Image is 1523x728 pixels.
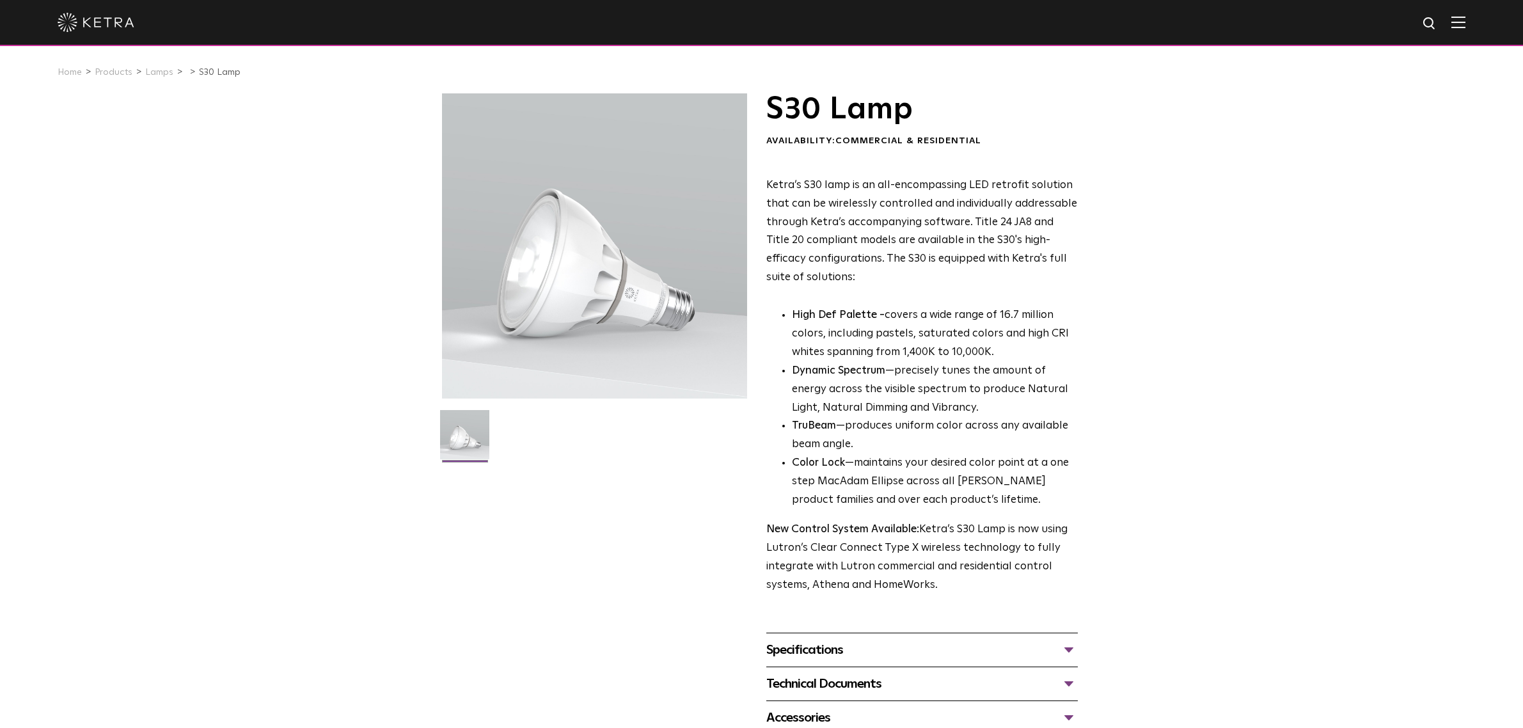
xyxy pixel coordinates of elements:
[1422,16,1438,32] img: search icon
[766,708,1078,728] div: Accessories
[95,68,132,77] a: Products
[792,420,836,431] strong: TruBeam
[792,310,885,320] strong: High Def Palette -
[58,13,134,32] img: ketra-logo-2019-white
[145,68,173,77] a: Lamps
[58,68,82,77] a: Home
[766,93,1078,125] h1: S30 Lamp
[766,135,1078,148] div: Availability:
[766,524,919,535] strong: New Control System Available:
[1451,16,1465,28] img: Hamburger%20Nav.svg
[199,68,241,77] a: S30 Lamp
[792,454,1078,510] li: —maintains your desired color point at a one step MacAdam Ellipse across all [PERSON_NAME] produc...
[835,136,981,145] span: Commercial & Residential
[792,417,1078,454] li: —produces uniform color across any available beam angle.
[766,674,1078,694] div: Technical Documents
[792,362,1078,418] li: —precisely tunes the amount of energy across the visible spectrum to produce Natural Light, Natur...
[766,180,1077,283] span: Ketra’s S30 lamp is an all-encompassing LED retrofit solution that can be wirelessly controlled a...
[792,306,1078,362] p: covers a wide range of 16.7 million colors, including pastels, saturated colors and high CRI whit...
[792,457,845,468] strong: Color Lock
[766,640,1078,660] div: Specifications
[792,365,885,376] strong: Dynamic Spectrum
[766,521,1078,595] p: Ketra’s S30 Lamp is now using Lutron’s Clear Connect Type X wireless technology to fully integrat...
[440,410,489,469] img: S30-Lamp-Edison-2021-Web-Square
